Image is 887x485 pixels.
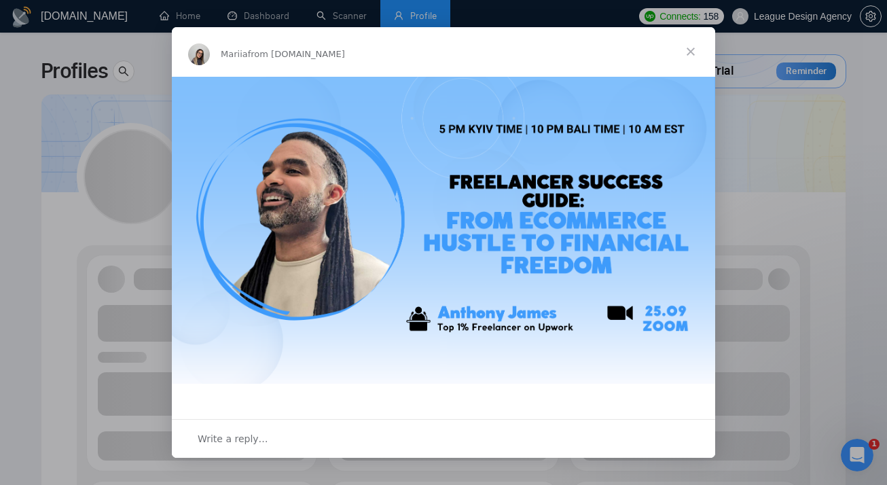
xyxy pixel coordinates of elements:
[666,27,715,76] span: Close
[255,407,632,439] div: Happy [DATE]!
[188,43,210,65] img: Profile image for Mariia
[248,49,345,59] span: from [DOMAIN_NAME]
[198,430,268,448] span: Write a reply…
[221,49,248,59] span: Mariia
[172,419,715,458] div: Open conversation and reply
